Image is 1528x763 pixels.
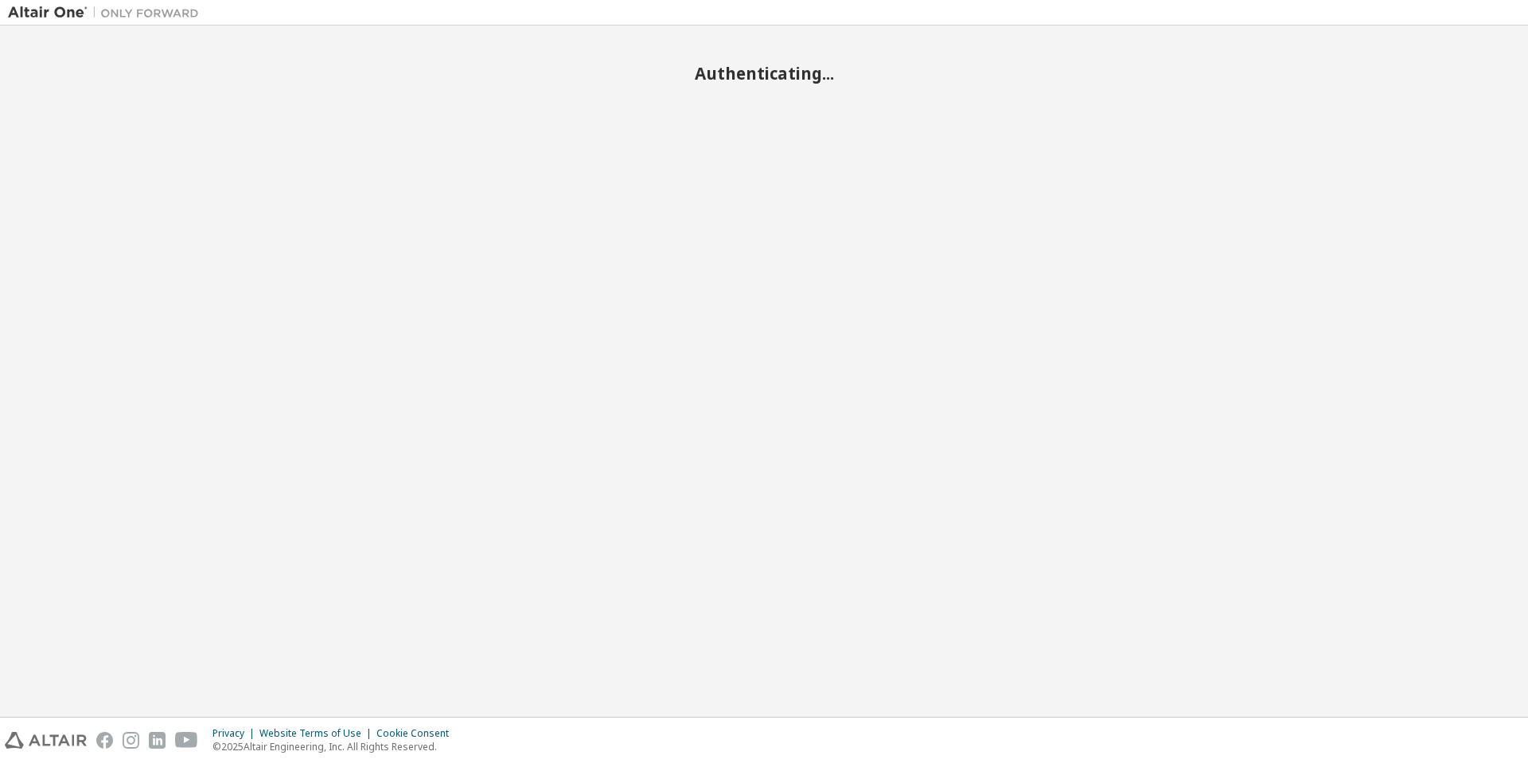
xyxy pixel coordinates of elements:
[212,727,259,740] div: Privacy
[376,727,458,740] div: Cookie Consent
[123,732,139,749] img: instagram.svg
[149,732,166,749] img: linkedin.svg
[96,732,113,749] img: facebook.svg
[5,732,87,749] img: altair_logo.svg
[212,740,458,753] p: © 2025 Altair Engineering, Inc. All Rights Reserved.
[8,63,1520,84] h2: Authenticating...
[8,5,207,21] img: Altair One
[175,732,198,749] img: youtube.svg
[259,727,376,740] div: Website Terms of Use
